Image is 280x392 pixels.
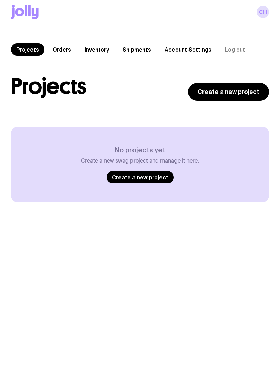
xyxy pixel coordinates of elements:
[107,171,174,183] a: Create a new project
[47,43,76,56] a: Orders
[159,43,217,56] a: Account Settings
[188,83,269,101] a: Create a new project
[220,43,251,56] button: Log out
[257,6,269,18] a: CH
[81,157,199,164] p: Create a new swag project and manage it here.
[81,146,199,154] h3: No projects yet
[11,75,86,97] h1: Projects
[11,43,44,56] a: Projects
[117,43,156,56] a: Shipments
[79,43,114,56] a: Inventory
